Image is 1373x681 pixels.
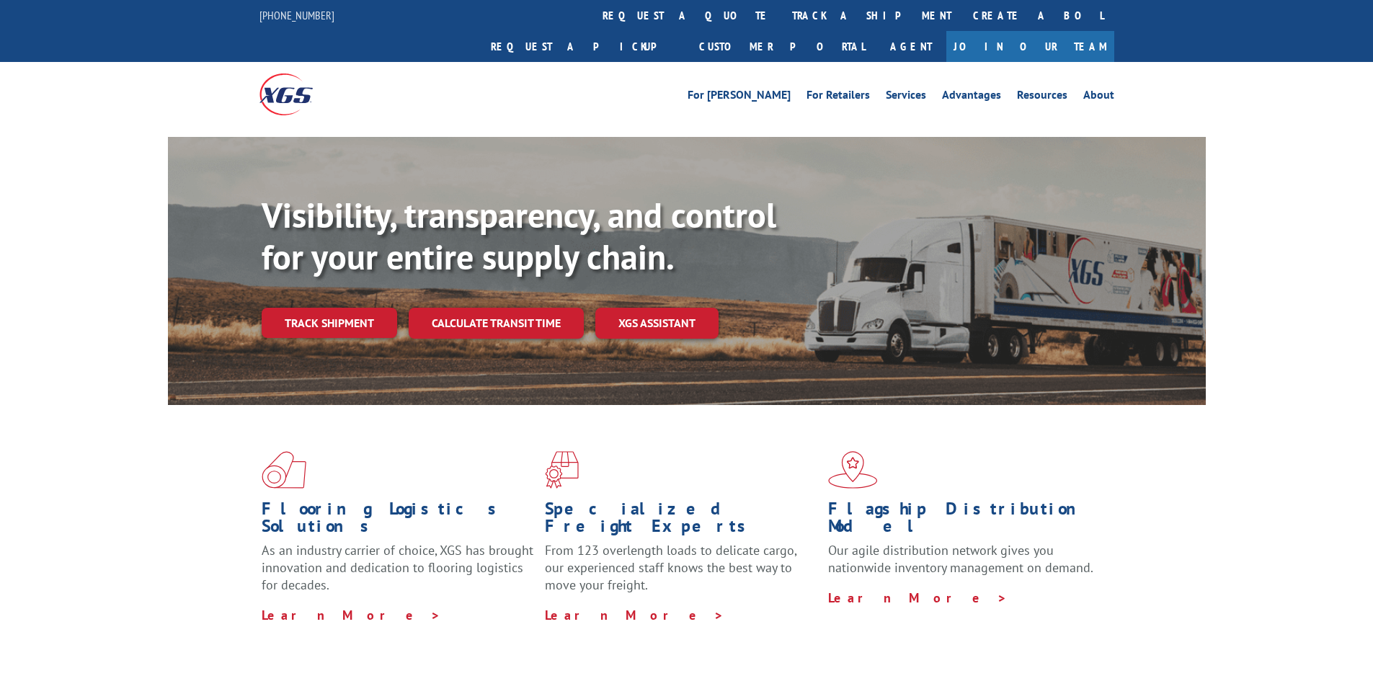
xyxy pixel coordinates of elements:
a: For Retailers [807,89,870,105]
a: XGS ASSISTANT [595,308,719,339]
a: [PHONE_NUMBER] [259,8,334,22]
h1: Flagship Distribution Model [828,500,1101,542]
h1: Specialized Freight Experts [545,500,817,542]
img: xgs-icon-focused-on-flooring-red [545,451,579,489]
a: Calculate transit time [409,308,584,339]
b: Visibility, transparency, and control for your entire supply chain. [262,192,776,279]
a: For [PERSON_NAME] [688,89,791,105]
img: xgs-icon-total-supply-chain-intelligence-red [262,451,306,489]
a: Resources [1017,89,1067,105]
a: About [1083,89,1114,105]
span: As an industry carrier of choice, XGS has brought innovation and dedication to flooring logistics... [262,542,533,593]
img: xgs-icon-flagship-distribution-model-red [828,451,878,489]
a: Request a pickup [480,31,688,62]
a: Agent [876,31,946,62]
span: Our agile distribution network gives you nationwide inventory management on demand. [828,542,1093,576]
a: Customer Portal [688,31,876,62]
a: Services [886,89,926,105]
h1: Flooring Logistics Solutions [262,500,534,542]
a: Track shipment [262,308,397,338]
a: Join Our Team [946,31,1114,62]
a: Learn More > [545,607,724,623]
a: Learn More > [828,589,1008,606]
a: Learn More > [262,607,441,623]
p: From 123 overlength loads to delicate cargo, our experienced staff knows the best way to move you... [545,542,817,606]
a: Advantages [942,89,1001,105]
